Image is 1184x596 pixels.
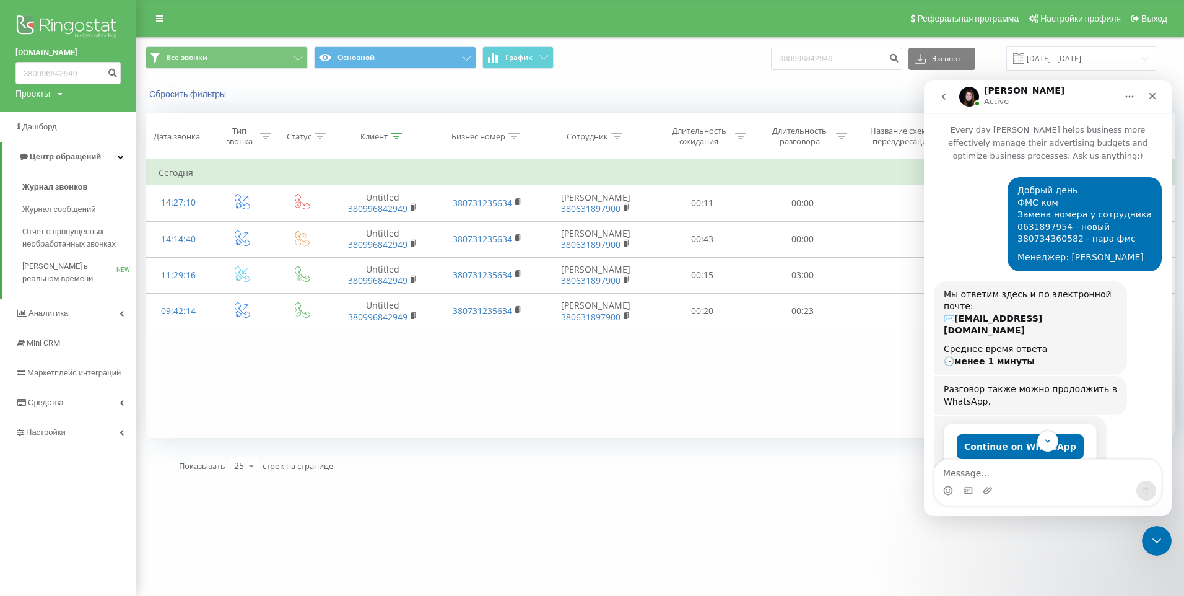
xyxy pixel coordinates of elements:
[159,263,198,287] div: 11:29:16
[360,131,388,142] div: Клиент
[539,185,652,221] td: [PERSON_NAME]
[27,338,60,348] span: Mini CRM
[331,293,435,329] td: Untitled
[652,293,752,329] td: 00:20
[752,257,853,293] td: 03:00
[348,311,407,323] a: 380996842949
[652,221,752,257] td: 00:43
[561,274,620,286] a: 380631897900
[539,257,652,293] td: [PERSON_NAME]
[314,46,476,69] button: Основной
[331,185,435,221] td: Untitled
[22,203,95,216] span: Журнал сообщений
[22,221,136,255] a: Отчет о пропущенных необработанных звонках
[561,203,620,214] a: 380631897900
[159,227,198,252] div: 14:14:40
[331,257,435,293] td: Untitled
[22,226,130,250] span: Отчет о пропущенных необработанных звонках
[561,311,620,323] a: 380631897900
[28,398,64,407] span: Средства
[348,239,407,250] a: 380996842949
[767,126,833,147] div: Длительность разговора
[348,203,407,214] a: 380996842949
[453,305,512,317] a: 380731235634
[752,293,853,329] td: 00:23
[146,160,1175,185] td: Сегодня
[30,152,101,161] span: Центр обращений
[1141,14,1167,24] span: Выход
[482,46,554,69] button: График
[159,191,198,215] div: 14:27:10
[505,53,533,62] span: График
[146,89,232,100] button: Сбросить фильтры
[22,260,116,285] span: [PERSON_NAME] в реальном времени
[561,239,620,250] a: 380631897900
[1040,14,1121,24] span: Настройки профиля
[917,14,1019,24] span: Реферальная программа
[22,176,136,198] a: Журнал звонков
[451,131,505,142] div: Бизнес номер
[22,181,87,193] span: Журнал звонков
[15,62,121,84] input: Поиск по номеру
[166,53,207,63] span: Все звонки
[348,274,407,286] a: 380996842949
[331,221,435,257] td: Untitled
[26,427,66,437] span: Настройки
[221,126,257,147] div: Тип звонка
[15,87,50,100] div: Проекты
[924,80,1172,516] iframe: Intercom live chat
[666,126,732,147] div: Длительность ожидания
[159,299,198,323] div: 09:42:14
[15,12,121,43] img: Ringostat logo
[2,142,136,172] a: Центр обращений
[15,46,121,59] a: [DOMAIN_NAME]
[539,293,652,329] td: [PERSON_NAME]
[752,221,853,257] td: 00:00
[179,460,225,471] span: Показывать
[1142,526,1172,556] iframe: Intercom live chat
[22,198,136,221] a: Журнал сообщений
[652,257,752,293] td: 00:15
[908,48,975,70] button: Экспорт
[869,126,935,147] div: Название схемы переадресации
[287,131,311,142] div: Статус
[22,255,136,290] a: [PERSON_NAME] в реальном времениNEW
[22,122,57,131] span: Дашборд
[567,131,608,142] div: Сотрудник
[652,185,752,221] td: 00:11
[453,269,512,281] a: 380731235634
[539,221,652,257] td: [PERSON_NAME]
[28,309,68,318] span: Аналитика
[146,46,308,69] button: Все звонки
[752,185,853,221] td: 00:00
[234,460,244,472] div: 25
[154,131,200,142] div: Дата звонка
[263,460,333,471] span: строк на странице
[453,233,512,245] a: 380731235634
